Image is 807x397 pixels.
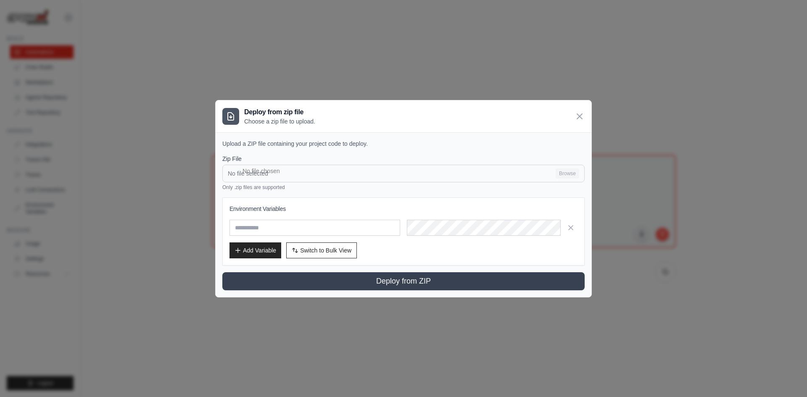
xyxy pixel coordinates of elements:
h3: Deploy from zip file [244,107,315,117]
label: Zip File [222,155,585,163]
button: Switch to Bulk View [286,242,357,258]
span: Switch to Bulk View [300,246,351,255]
p: Only .zip files are supported [222,184,585,191]
p: Choose a zip file to upload. [244,117,315,126]
button: Deploy from ZIP [222,272,585,290]
h3: Environment Variables [229,205,578,213]
p: Upload a ZIP file containing your project code to deploy. [222,139,585,148]
input: No file selected Browse [222,165,585,182]
button: Add Variable [229,242,281,258]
